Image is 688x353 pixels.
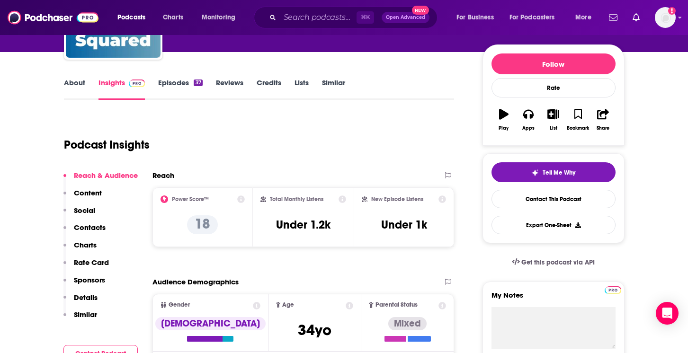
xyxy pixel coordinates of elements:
[64,138,150,152] h1: Podcast Insights
[381,218,427,232] h3: Under 1k
[8,9,98,26] img: Podchaser - Follow, Share and Rate Podcasts
[569,10,603,25] button: open menu
[194,79,202,86] div: 37
[98,78,145,100] a: InsightsPodchaser Pro
[111,10,158,25] button: open menu
[388,317,427,330] div: Mixed
[491,103,516,137] button: Play
[63,188,102,206] button: Content
[499,125,509,131] div: Play
[155,317,266,330] div: [DEMOGRAPHIC_DATA]
[202,11,235,24] span: Monitoring
[357,11,374,24] span: ⌘ K
[504,251,603,274] a: Get this podcast via API
[590,103,615,137] button: Share
[531,169,539,176] img: tell me why sparkle
[74,310,97,319] p: Similar
[74,293,98,302] p: Details
[567,125,589,131] div: Bookmark
[503,10,569,25] button: open menu
[157,10,189,25] a: Charts
[491,162,616,182] button: tell me why sparkleTell Me Why
[257,78,281,100] a: Credits
[172,196,209,203] h2: Power Score™
[605,286,621,294] img: Podchaser Pro
[152,277,239,286] h2: Audience Demographics
[656,302,679,325] div: Open Intercom Messenger
[629,9,643,26] a: Show notifications dropdown
[521,258,595,266] span: Get this podcast via API
[158,78,202,100] a: Episodes37
[516,103,541,137] button: Apps
[163,11,183,24] span: Charts
[450,10,506,25] button: open menu
[322,78,345,100] a: Similar
[63,310,97,327] button: Similar
[152,171,174,180] h2: Reach
[298,321,331,339] span: 34 yo
[64,78,85,100] a: About
[74,258,109,267] p: Rate Card
[74,171,138,180] p: Reach & Audience
[509,11,555,24] span: For Podcasters
[597,125,609,131] div: Share
[117,11,145,24] span: Podcasts
[491,78,616,97] div: Rate
[216,78,243,100] a: Reviews
[491,53,616,74] button: Follow
[382,12,429,23] button: Open AdvancedNew
[63,223,106,240] button: Contacts
[195,10,248,25] button: open menu
[655,7,676,28] img: User Profile
[129,79,145,87] img: Podchaser Pro
[566,103,590,137] button: Bookmark
[63,258,109,275] button: Rate Card
[491,216,616,234] button: Export One-Sheet
[276,218,331,232] h3: Under 1.2k
[668,7,676,15] svg: Add a profile image
[282,302,294,308] span: Age
[541,103,565,137] button: List
[63,293,98,310] button: Details
[63,275,105,293] button: Sponsors
[655,7,676,28] span: Logged in as khanusik
[412,6,429,15] span: New
[187,215,218,234] p: 18
[605,285,621,294] a: Pro website
[543,169,575,176] span: Tell Me Why
[295,78,309,100] a: Lists
[74,240,97,249] p: Charts
[491,190,616,208] a: Contact This Podcast
[74,188,102,197] p: Content
[263,7,447,28] div: Search podcasts, credits, & more...
[375,302,418,308] span: Parental Status
[371,196,423,203] h2: New Episode Listens
[63,171,138,188] button: Reach & Audience
[605,9,621,26] a: Show notifications dropdown
[575,11,591,24] span: More
[491,291,616,307] label: My Notes
[63,240,97,258] button: Charts
[74,223,106,232] p: Contacts
[169,302,190,308] span: Gender
[74,206,95,215] p: Social
[522,125,535,131] div: Apps
[280,10,357,25] input: Search podcasts, credits, & more...
[74,275,105,284] p: Sponsors
[270,196,323,203] h2: Total Monthly Listens
[386,15,425,20] span: Open Advanced
[456,11,494,24] span: For Business
[550,125,557,131] div: List
[63,206,95,223] button: Social
[655,7,676,28] button: Show profile menu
